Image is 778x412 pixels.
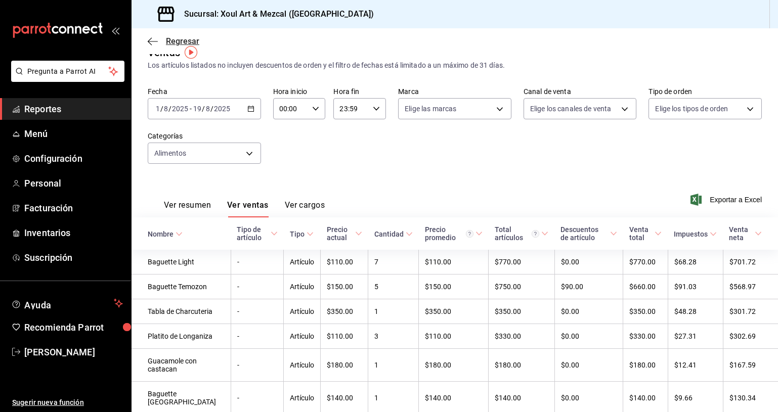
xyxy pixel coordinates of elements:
span: Sugerir nueva función [12,397,123,408]
td: - [231,324,283,349]
span: Nombre [148,230,183,238]
td: $330.00 [623,324,668,349]
td: Artículo [284,250,321,274]
div: Descuentos de artículo [560,225,608,242]
img: Tooltip marker [185,46,197,59]
span: / [168,105,171,113]
td: $68.28 [668,250,723,274]
td: Artículo [284,324,321,349]
svg: El total artículos considera cambios de precios en los artículos así como costos adicionales por ... [532,230,539,238]
td: $750.00 [489,274,555,299]
span: Tipo de artículo [237,225,277,242]
span: Precio actual [327,225,362,242]
td: $770.00 [489,250,555,274]
span: / [202,105,205,113]
td: $110.00 [321,250,368,274]
label: Canal de venta [524,88,637,95]
span: Total artículos [495,225,549,242]
td: 5 [368,274,419,299]
td: - [231,349,283,382]
span: Cantidad [374,230,413,238]
div: Precio promedio [425,225,473,242]
label: Hora inicio [273,88,326,95]
span: Elige los canales de venta [530,104,611,114]
span: Suscripción [24,251,123,264]
button: Regresar [148,36,199,46]
span: Tipo [290,230,314,238]
span: Facturación [24,201,123,215]
input: ---- [171,105,189,113]
td: $350.00 [321,299,368,324]
svg: Precio promedio = Total artículos / cantidad [466,230,473,238]
span: Regresar [166,36,199,46]
button: Exportar a Excel [693,194,762,206]
span: Recomienda Parrot [24,321,123,334]
div: Venta neta [729,225,753,242]
td: $0.00 [554,324,623,349]
span: / [210,105,213,113]
span: Pregunta a Parrot AI [27,66,109,77]
div: Cantidad [374,230,404,238]
td: $350.00 [489,299,555,324]
td: $350.00 [623,299,668,324]
span: Venta neta [729,225,762,242]
td: $110.00 [419,250,489,274]
span: Precio promedio [425,225,483,242]
td: - [231,299,283,324]
td: Artículo [284,274,321,299]
td: $0.00 [554,349,623,382]
button: Ver resumen [164,200,211,217]
div: navigation tabs [164,200,325,217]
td: $90.00 [554,274,623,299]
span: Alimentos [154,148,186,158]
td: $350.00 [419,299,489,324]
div: Total artículos [495,225,540,242]
span: Menú [24,127,123,141]
button: Ver ventas [227,200,269,217]
div: Precio actual [327,225,353,242]
span: - [190,105,192,113]
label: Marca [398,88,511,95]
td: $568.97 [723,274,778,299]
span: Venta total [629,225,662,242]
label: Hora fin [333,88,386,95]
td: Artículo [284,299,321,324]
span: Impuestos [674,230,717,238]
td: Platito de Longaniza [132,324,231,349]
span: Personal [24,176,123,190]
span: Elige los tipos de orden [655,104,728,114]
input: ---- [213,105,231,113]
td: Artículo [284,349,321,382]
td: 1 [368,299,419,324]
input: -- [193,105,202,113]
td: 1 [368,349,419,382]
td: - [231,250,283,274]
td: $27.31 [668,324,723,349]
button: open_drawer_menu [111,26,119,34]
td: $701.72 [723,250,778,274]
a: Pregunta a Parrot AI [7,73,124,84]
td: $150.00 [321,274,368,299]
div: Venta total [629,225,653,242]
td: $167.59 [723,349,778,382]
h3: Sucursal: Xoul Art & Mezcal ([GEOGRAPHIC_DATA]) [176,8,374,20]
div: Tipo de artículo [237,225,268,242]
span: Configuración [24,152,123,165]
td: $180.00 [489,349,555,382]
input: -- [205,105,210,113]
td: 7 [368,250,419,274]
td: $770.00 [623,250,668,274]
td: Baguette Light [132,250,231,274]
td: 3 [368,324,419,349]
td: $0.00 [554,299,623,324]
td: $330.00 [489,324,555,349]
span: Elige las marcas [405,104,456,114]
td: $12.41 [668,349,723,382]
div: Tipo [290,230,305,238]
td: Baguette Temozon [132,274,231,299]
td: $110.00 [419,324,489,349]
td: - [231,274,283,299]
button: Pregunta a Parrot AI [11,61,124,82]
div: Los artículos listados no incluyen descuentos de orden y el filtro de fechas está limitado a un m... [148,60,762,71]
td: $180.00 [623,349,668,382]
